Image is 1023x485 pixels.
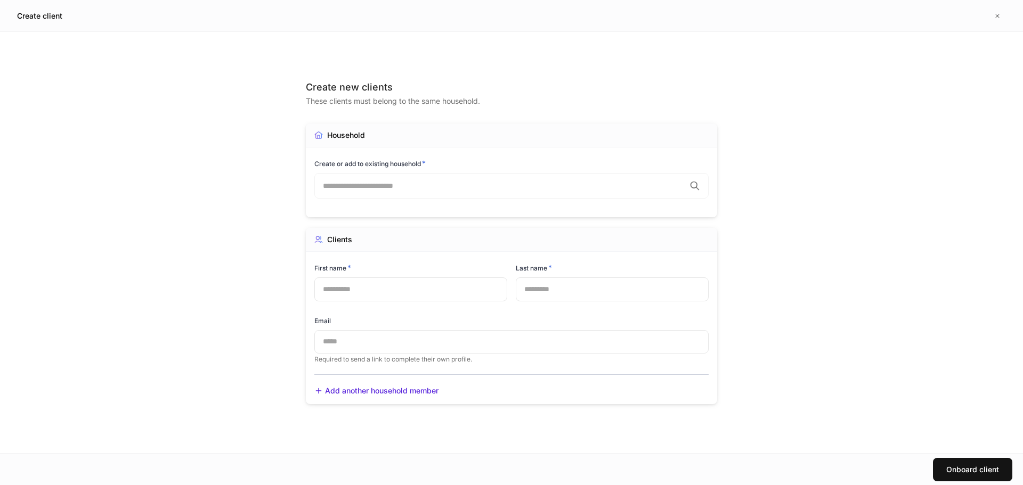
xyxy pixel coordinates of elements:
h6: Last name [516,262,552,273]
h6: Email [314,316,331,326]
h5: Create client [17,11,62,21]
button: Add another household member [314,385,439,397]
div: Clients [327,234,352,245]
p: Required to send a link to complete their own profile. [314,355,709,364]
div: Create new clients [306,81,717,94]
div: These clients must belong to the same household. [306,94,717,106]
h6: Create or add to existing household [314,158,426,169]
h6: First name [314,262,351,273]
div: Onboard client [946,464,999,475]
button: Onboard client [933,458,1012,481]
div: Household [327,130,365,141]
